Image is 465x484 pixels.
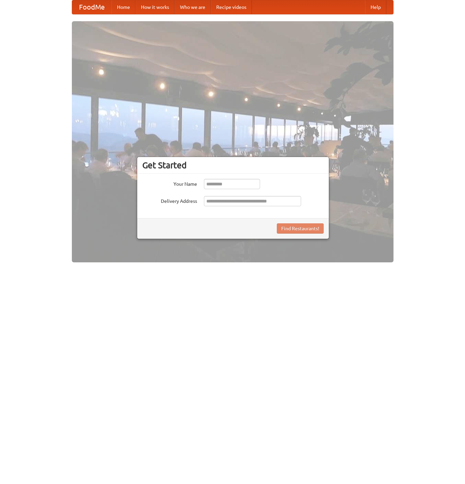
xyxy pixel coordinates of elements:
[175,0,211,14] a: Who we are
[72,0,112,14] a: FoodMe
[142,179,197,187] label: Your Name
[365,0,386,14] a: Help
[211,0,252,14] a: Recipe videos
[112,0,135,14] a: Home
[142,160,324,170] h3: Get Started
[135,0,175,14] a: How it works
[142,196,197,205] label: Delivery Address
[277,223,324,234] button: Find Restaurants!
